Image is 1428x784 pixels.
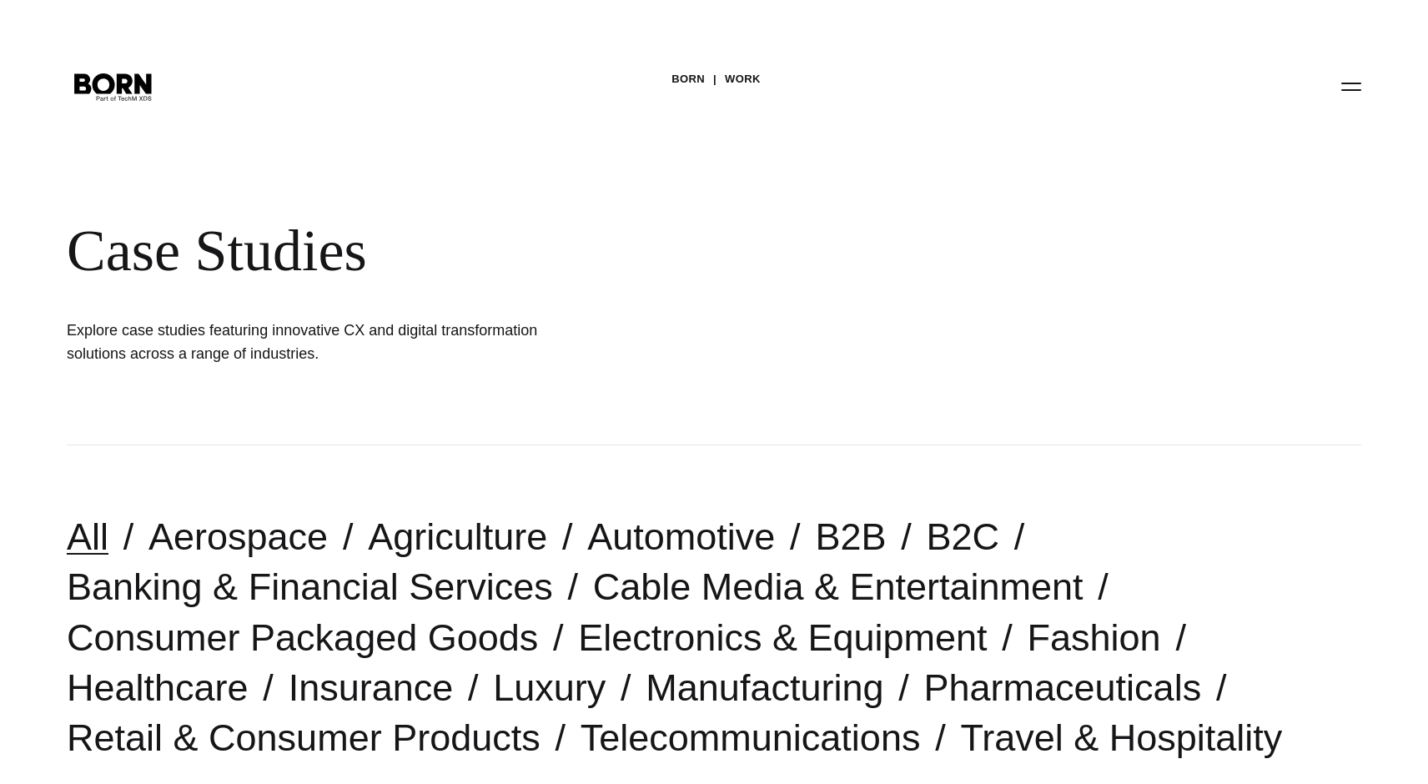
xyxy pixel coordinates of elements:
[148,515,328,558] a: Aerospace
[815,515,886,558] a: B2B
[593,565,1084,608] a: Cable Media & Entertainment
[493,666,606,709] a: Luxury
[924,666,1202,709] a: Pharmaceuticals
[960,716,1282,759] a: Travel & Hospitality
[1331,68,1371,103] button: Open
[1028,616,1161,659] a: Fashion
[67,565,553,608] a: Banking & Financial Services
[725,67,761,92] a: Work
[587,515,775,558] a: Automotive
[67,666,249,709] a: Healthcare
[67,217,1018,285] div: Case Studies
[671,67,705,92] a: BORN
[67,716,541,759] a: Retail & Consumer Products
[289,666,454,709] a: Insurance
[578,616,987,659] a: Electronics & Equipment
[67,616,538,659] a: Consumer Packaged Goods
[67,515,108,558] a: All
[646,666,883,709] a: Manufacturing
[581,716,921,759] a: Telecommunications
[67,319,567,365] h1: Explore case studies featuring innovative CX and digital transformation solutions across a range ...
[926,515,999,558] a: B2C
[368,515,547,558] a: Agriculture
